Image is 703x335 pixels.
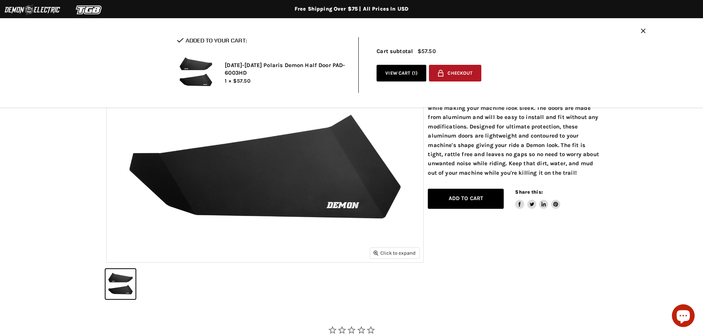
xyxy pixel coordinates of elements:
h2: Added to your cart: [177,37,347,44]
span: 1 [414,70,416,76]
button: Click to expand [370,248,419,258]
img: 2014-2020 Polaris Demon Half Door PAD-6003HD [177,53,215,91]
span: $57.50 [418,48,436,55]
span: Click to expand [374,250,416,256]
span: Share this: [515,189,542,195]
inbox-online-store-chat: Shopify online store chat [670,304,697,329]
span: Checkout [448,70,473,76]
span: $57.50 [233,78,251,84]
div: Refresh the look of your machine with the Demon lower doors. These doors go with any color scheme... [428,46,601,177]
a: View cart (1) [377,65,426,82]
span: Add to cart [449,195,484,202]
img: Demon Electric Logo 2 [4,3,61,17]
img: TGB Logo 2 [61,3,118,17]
button: Checkout [429,65,481,82]
button: 2014-2020 Polaris Demon Half Door PAD-6003HD thumbnail [106,269,136,299]
span: Cart subtotal [377,48,413,55]
span: 1 × [225,78,231,84]
form: cart checkout [426,65,482,85]
button: Close [641,28,646,35]
button: Add to cart [428,189,504,209]
aside: Share this: [515,189,560,209]
h2: [DATE]-[DATE] Polaris Demon Half Door PAD-6003HD [225,62,347,77]
div: Free Shipping Over $75 | All Prices In USD [48,6,655,13]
